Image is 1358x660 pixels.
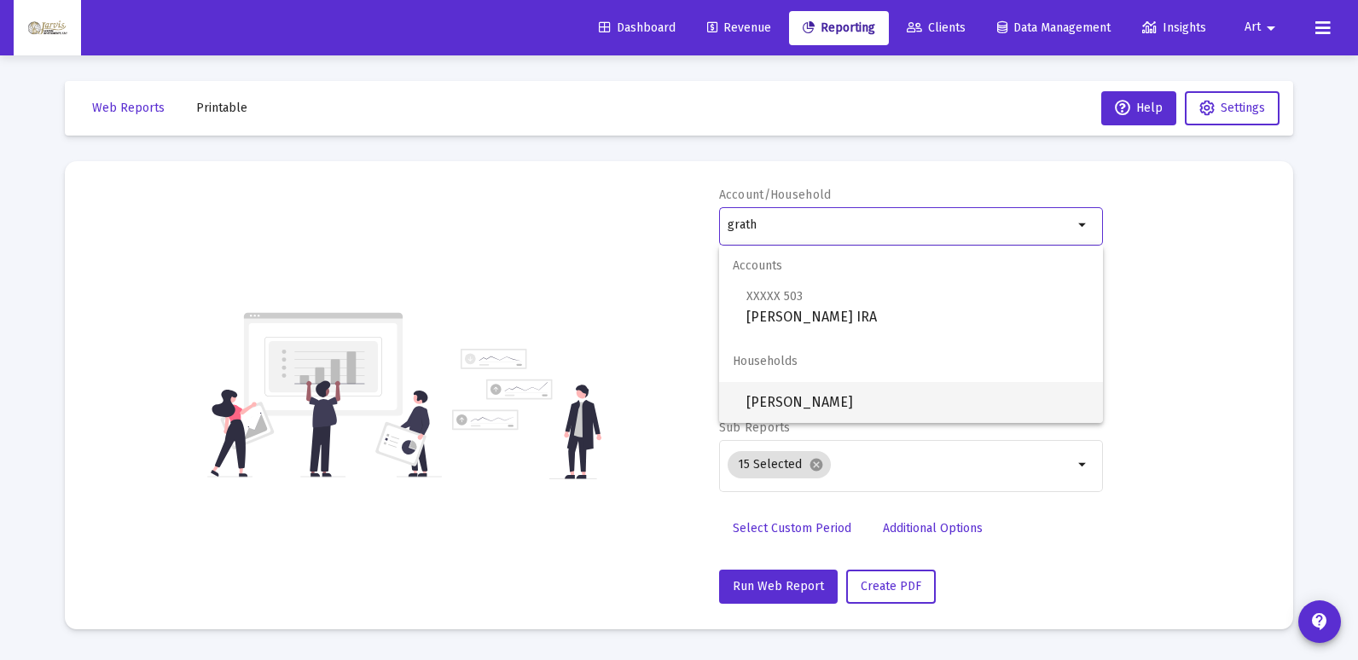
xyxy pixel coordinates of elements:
span: Create PDF [861,579,921,593]
span: Art [1245,20,1261,35]
a: Insights [1129,11,1220,45]
button: Art [1224,10,1302,44]
span: [PERSON_NAME] [746,382,1089,423]
label: Sub Reports [719,420,791,435]
a: Clients [893,11,979,45]
span: Households [719,341,1103,382]
button: Settings [1185,91,1280,125]
img: reporting-alt [452,349,601,479]
mat-chip: 15 Selected [728,451,831,478]
mat-icon: arrow_drop_down [1261,11,1281,45]
span: Run Web Report [733,579,824,593]
span: Accounts [719,246,1103,287]
button: Create PDF [846,570,936,604]
label: Account/Household [719,188,832,202]
span: [PERSON_NAME] IRA [746,286,1089,327]
button: Run Web Report [719,570,838,604]
mat-icon: cancel [809,457,824,472]
a: Dashboard [585,11,689,45]
mat-icon: contact_support [1309,611,1330,632]
span: Dashboard [599,20,676,35]
mat-icon: arrow_drop_down [1073,454,1094,475]
img: Dashboard [26,11,68,45]
span: Clients [907,20,966,35]
input: Search or select an account or household [728,218,1073,232]
span: Help [1115,101,1163,115]
span: Printable [196,101,247,115]
mat-chip-list: Selection [728,448,1073,482]
span: Settings [1221,101,1265,115]
span: XXXXX 503 [746,289,803,304]
span: Data Management [997,20,1111,35]
span: Select Custom Period [733,521,851,536]
button: Printable [183,91,261,125]
button: Help [1101,91,1176,125]
a: Data Management [984,11,1124,45]
span: Web Reports [92,101,165,115]
mat-icon: arrow_drop_down [1073,215,1094,235]
button: Web Reports [78,91,178,125]
span: Additional Options [883,521,983,536]
img: reporting [207,310,442,479]
span: Insights [1142,20,1206,35]
span: Reporting [803,20,875,35]
a: Revenue [694,11,785,45]
a: Reporting [789,11,889,45]
span: Revenue [707,20,771,35]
